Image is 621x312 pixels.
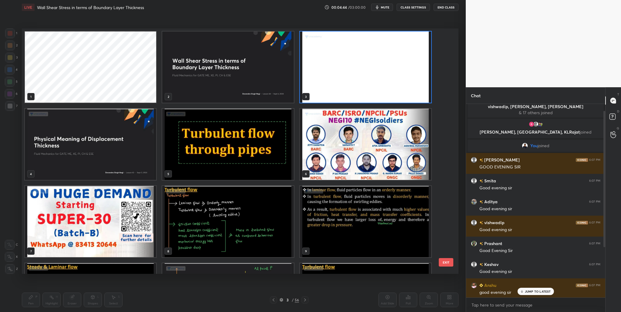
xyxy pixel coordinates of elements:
[479,221,483,224] img: no-rating-badge.077c3623.svg
[479,164,600,170] div: GOOD EVENING SIR
[479,248,600,254] div: Good Evening Sir
[479,200,483,204] img: no-rating-badge.077c3623.svg
[300,109,431,180] img: 17569897520D78NO.pdf
[589,221,600,224] div: 6:07 PM
[22,4,35,11] div: LIVE
[589,179,600,183] div: 6:07 PM
[483,157,520,163] h6: [PERSON_NAME]
[589,158,600,162] div: 6:07 PM
[529,121,535,127] img: 3
[471,220,477,226] img: default.png
[162,109,294,180] img: 17569897520D78NO.pdf
[525,290,551,293] p: JUMP TO LATEST
[617,109,619,114] p: D
[522,143,528,149] img: 4fd87480550947d38124d68eb52e3964.jpg
[5,53,18,62] div: 3
[371,4,393,11] button: mute
[479,290,600,296] div: good evening sir
[479,185,600,191] div: Good evening sir
[576,284,588,287] img: iconic-dark.1390631f.png
[22,28,448,274] div: grid
[284,298,290,302] div: 3
[5,252,18,262] div: X
[5,41,18,50] div: 2
[580,129,592,135] span: joined
[5,240,18,250] div: C
[37,5,144,10] h4: Wall Shear Stress in terms of Boundary Layer Thickness
[466,104,605,297] div: grid
[466,88,485,104] p: Chat
[479,284,483,287] img: Learner_Badge_beginner_1_8b307cf2a0.svg
[471,241,477,247] img: 2bf1f5098ed64b959cd62243b4407c44.jpg
[479,242,483,245] img: no-rating-badge.077c3623.svg
[439,258,453,267] button: EXIT
[483,261,498,267] h6: Keshav
[538,143,549,148] span: joined
[5,65,18,75] div: 4
[5,264,18,274] div: Z
[381,5,389,9] span: mute
[471,110,600,115] p: & 17 others joined
[397,4,430,11] button: CLASS SETTINGS
[589,242,600,245] div: 6:07 PM
[483,178,496,184] h6: Smita
[576,221,588,224] img: iconic-dark.1390631f.png
[479,227,600,233] div: Good evening sir
[471,282,477,288] img: 785525d35f8f434088e19bcf4eb51d34.jpg
[5,89,18,99] div: 6
[533,121,539,127] img: default.png
[617,126,619,131] p: G
[25,186,156,257] img: 17569897520D78NO.pdf
[479,263,483,266] img: no-rating-badge.077c3623.svg
[471,130,600,134] p: [PERSON_NAME], [GEOGRAPHIC_DATA], KLRajat
[300,32,431,103] img: 17569897520D78NO.pdf
[589,284,600,287] div: 6:07 PM
[295,297,299,303] div: 56
[530,143,538,148] span: You
[5,101,18,111] div: 7
[471,157,477,163] img: default.png
[479,158,483,162] img: no-rating-badge.077c3623.svg
[162,32,294,103] img: fc008fa8-898b-11f0-a6f5-920940ea9ace.jpg
[537,121,543,127] img: f9e2ec338b34431caa1cbb2342fedfcd.jpg
[483,219,505,226] h6: vishwadip
[5,28,17,38] div: 1
[589,200,600,204] div: 6:07 PM
[483,282,496,288] h6: Anshu
[471,199,477,205] img: fa92e4f3338c41659a969829464eb485.jpg
[471,261,477,267] img: default.png
[479,269,600,275] div: Good evening sir
[483,198,498,205] h6: Aditya
[434,4,458,11] button: End Class
[617,92,619,97] p: T
[483,240,502,247] h6: Prashant
[292,298,294,302] div: /
[5,77,18,87] div: 5
[300,186,431,257] img: 17569897520D78NO.pdf
[479,179,483,183] img: no-rating-badge.077c3623.svg
[471,104,600,109] p: vishwadip, [PERSON_NAME], [PERSON_NAME]
[162,186,294,257] img: 17569897520D78NO.pdf
[471,178,477,184] img: default.png
[576,158,588,162] img: iconic-dark.1390631f.png
[25,109,156,180] img: 17569897520D78NO.pdf
[589,263,600,266] div: 6:07 PM
[479,206,600,212] div: Good evening sir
